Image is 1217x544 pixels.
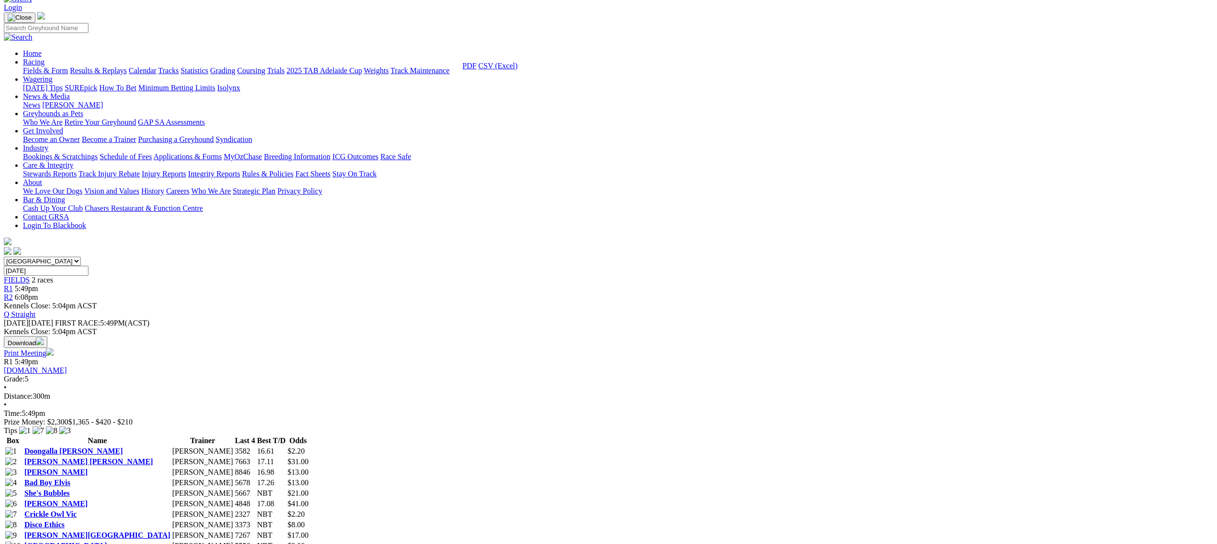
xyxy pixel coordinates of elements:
[287,531,308,539] span: $17.00
[42,101,103,109] a: [PERSON_NAME]
[37,12,45,20] img: logo-grsa-white.png
[23,196,65,204] a: Bar & Dining
[23,213,69,221] a: Contact GRSA
[4,401,7,409] span: •
[166,187,189,195] a: Careers
[4,375,25,383] span: Grade:
[257,499,286,509] td: 17.08
[23,152,1213,161] div: Industry
[15,293,38,301] span: 6:08pm
[82,135,136,143] a: Become a Trainer
[287,457,308,466] span: $31.00
[55,319,150,327] span: 5:49PM(ACST)
[5,468,17,477] img: 3
[5,447,17,456] img: 1
[4,284,13,293] a: R1
[129,66,156,75] a: Calendar
[4,319,53,327] span: [DATE]
[23,187,82,195] a: We Love Our Dogs
[4,426,17,435] span: Tips
[5,531,17,540] img: 9
[462,62,476,70] a: PDF
[4,247,11,255] img: facebook.svg
[234,457,255,467] td: 7663
[4,392,33,400] span: Distance:
[15,284,38,293] span: 5:49pm
[4,409,22,417] span: Time:
[234,531,255,540] td: 7267
[4,33,33,42] img: Search
[5,510,17,519] img: 7
[65,118,136,126] a: Retire Your Greyhound
[70,66,127,75] a: Results & Replays
[5,500,17,508] img: 6
[5,457,17,466] img: 2
[4,302,97,310] span: Kennels Close: 5:04pm ACST
[391,66,450,75] a: Track Maintenance
[172,489,233,498] td: [PERSON_NAME]
[19,426,31,435] img: 1
[23,170,77,178] a: Stewards Reports
[23,49,42,57] a: Home
[23,161,74,169] a: Care & Integrity
[23,204,83,212] a: Cash Up Your Club
[287,500,308,508] span: $41.00
[23,170,1213,178] div: Care & Integrity
[4,327,1213,336] div: Kennels Close: 5:04pm ACST
[99,84,137,92] a: How To Bet
[191,187,231,195] a: Who We Are
[4,238,11,245] img: logo-grsa-white.png
[172,499,233,509] td: [PERSON_NAME]
[4,375,1213,383] div: 5
[13,247,21,255] img: twitter.svg
[234,478,255,488] td: 5678
[234,489,255,498] td: 5667
[257,468,286,477] td: 16.98
[24,500,88,508] a: [PERSON_NAME]
[364,66,389,75] a: Weights
[24,521,65,529] a: Disco Ethics
[264,152,330,161] a: Breeding Information
[181,66,208,75] a: Statistics
[59,426,71,435] img: 3
[23,66,1213,75] div: Racing
[4,366,67,374] a: [DOMAIN_NAME]
[4,3,22,11] a: Login
[234,468,255,477] td: 8846
[4,409,1213,418] div: 5:49pm
[24,457,153,466] a: [PERSON_NAME] [PERSON_NAME]
[216,135,252,143] a: Syndication
[172,436,233,446] th: Trainer
[5,521,17,529] img: 8
[23,109,83,118] a: Greyhounds as Pets
[234,446,255,456] td: 3582
[267,66,285,75] a: Trials
[257,478,286,488] td: 17.26
[4,349,54,357] a: Print Meeting
[257,489,286,498] td: NBT
[287,521,305,529] span: $8.00
[4,336,47,348] button: Download
[24,510,77,518] a: Crickle Owl Vic
[23,84,63,92] a: [DATE] Tips
[257,531,286,540] td: NBT
[85,204,203,212] a: Chasers Restaurant & Function Centre
[32,276,53,284] span: 2 races
[4,319,29,327] span: [DATE]
[23,118,63,126] a: Who We Are
[296,170,330,178] a: Fact Sheets
[23,101,40,109] a: News
[23,204,1213,213] div: Bar & Dining
[4,276,30,284] a: FIELDS
[172,468,233,477] td: [PERSON_NAME]
[23,101,1213,109] div: News & Media
[234,499,255,509] td: 4848
[478,62,517,70] a: CSV (Excel)
[8,14,32,22] img: Close
[224,152,262,161] a: MyOzChase
[23,84,1213,92] div: Wagering
[23,135,1213,144] div: Get Involved
[4,383,7,392] span: •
